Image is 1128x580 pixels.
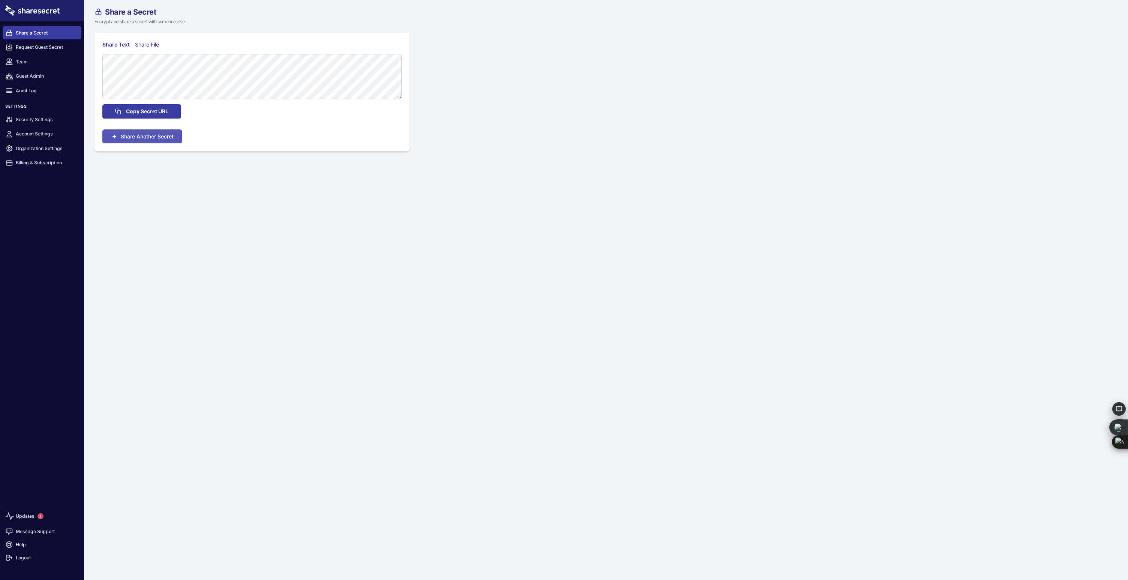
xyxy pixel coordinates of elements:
a: Logout [3,551,81,564]
button: Copy Secret URL [102,104,181,119]
div: Share Text [102,41,130,49]
a: Team [3,55,81,68]
a: Security Settings [3,113,81,126]
a: Share a Secret [3,26,81,39]
a: Updates1 [3,508,81,525]
a: Guest Admin [3,70,81,83]
button: Share Another Secret [102,129,182,143]
a: Audit Log [3,84,81,97]
a: Help [3,538,81,551]
h3: Settings [3,104,81,112]
a: Message Support [3,525,81,538]
a: Billing & Subscription [3,156,81,170]
p: Encrypt and share a secret with someone else. [94,18,451,25]
span: Share Another Secret [121,132,174,140]
span: Share a Secret [105,8,156,16]
a: Request Guest Secret [3,41,81,54]
div: Share File [135,41,162,49]
a: Account Settings [3,128,81,141]
span: Copy Secret URL [126,107,168,116]
a: Organization Settings [3,142,81,155]
span: 1 [37,513,43,519]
